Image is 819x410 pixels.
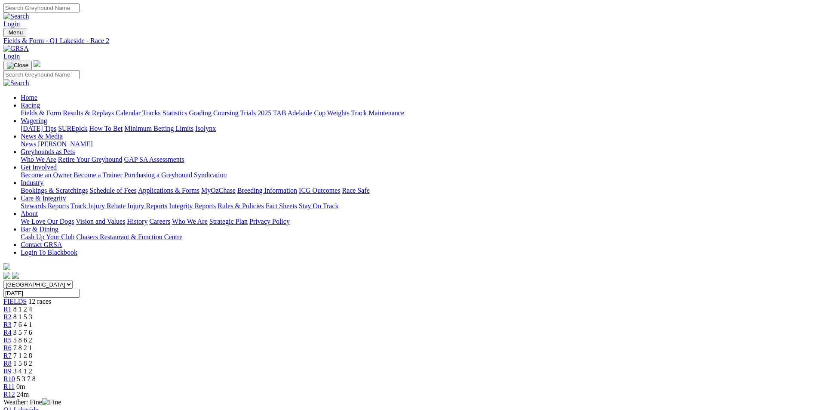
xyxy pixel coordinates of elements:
a: Isolynx [195,125,216,132]
a: We Love Our Dogs [21,218,74,225]
a: R3 [3,321,12,328]
span: R5 [3,336,12,344]
a: R11 [3,383,15,390]
a: Who We Are [21,156,56,163]
a: Grading [189,109,212,117]
span: 7 8 2 1 [13,344,32,351]
a: Chasers Restaurant & Function Centre [76,233,182,240]
img: Search [3,79,29,87]
a: 2025 TAB Adelaide Cup [258,109,325,117]
a: Race Safe [342,187,369,194]
a: Get Involved [21,163,57,171]
a: Home [21,94,37,101]
img: GRSA [3,45,29,52]
a: Fact Sheets [266,202,297,210]
span: 7 1 2 8 [13,352,32,359]
a: Login To Blackbook [21,249,77,256]
a: R8 [3,360,12,367]
input: Search [3,3,80,12]
div: Bar & Dining [21,233,816,241]
a: Industry [21,179,43,186]
a: History [127,218,147,225]
span: Weather: Fine [3,398,61,406]
div: Get Involved [21,171,816,179]
div: Industry [21,187,816,194]
a: Track Injury Rebate [71,202,126,210]
img: Close [7,62,28,69]
a: How To Bet [89,125,123,132]
img: Search [3,12,29,20]
a: Schedule of Fees [89,187,136,194]
div: About [21,218,816,225]
a: R2 [3,313,12,321]
a: Results & Replays [63,109,114,117]
a: Calendar [116,109,141,117]
a: Coursing [213,109,239,117]
div: Greyhounds as Pets [21,156,816,163]
span: 7 6 4 1 [13,321,32,328]
button: Toggle navigation [3,61,32,70]
a: Applications & Forms [138,187,199,194]
span: 8 1 2 4 [13,305,32,313]
a: Minimum Betting Limits [124,125,193,132]
span: 0m [16,383,25,390]
span: R6 [3,344,12,351]
a: [PERSON_NAME] [38,140,92,148]
span: Menu [9,29,23,36]
a: Vision and Values [76,218,125,225]
a: Retire Your Greyhound [58,156,123,163]
a: Become an Owner [21,171,72,179]
a: Cash Up Your Club [21,233,74,240]
span: 5 8 6 2 [13,336,32,344]
div: Racing [21,109,816,117]
a: Bar & Dining [21,225,58,233]
a: Syndication [194,171,227,179]
a: R1 [3,305,12,313]
span: 12 races [28,298,51,305]
a: Bookings & Scratchings [21,187,88,194]
a: Integrity Reports [169,202,216,210]
span: 3 5 7 6 [13,329,32,336]
a: [DATE] Tips [21,125,56,132]
button: Toggle navigation [3,28,26,37]
a: Care & Integrity [21,194,66,202]
a: ICG Outcomes [299,187,340,194]
img: facebook.svg [3,272,10,279]
a: Careers [149,218,170,225]
span: FIELDS [3,298,27,305]
span: 24m [17,391,29,398]
a: GAP SA Assessments [124,156,184,163]
div: Care & Integrity [21,202,816,210]
a: Greyhounds as Pets [21,148,75,155]
a: About [21,210,38,217]
div: Wagering [21,125,816,133]
img: logo-grsa-white.png [34,60,40,67]
a: Tracks [142,109,161,117]
a: R10 [3,375,15,382]
a: R7 [3,352,12,359]
a: SUREpick [58,125,87,132]
img: twitter.svg [12,272,19,279]
a: R4 [3,329,12,336]
a: Track Maintenance [351,109,404,117]
a: R9 [3,367,12,375]
a: Purchasing a Greyhound [124,171,192,179]
a: R12 [3,391,15,398]
a: Racing [21,102,40,109]
a: Rules & Policies [218,202,264,210]
a: Weights [327,109,350,117]
a: Stewards Reports [21,202,69,210]
a: MyOzChase [201,187,236,194]
a: Login [3,20,20,28]
div: Fields & Form - Q1 Lakeside - Race 2 [3,37,816,45]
